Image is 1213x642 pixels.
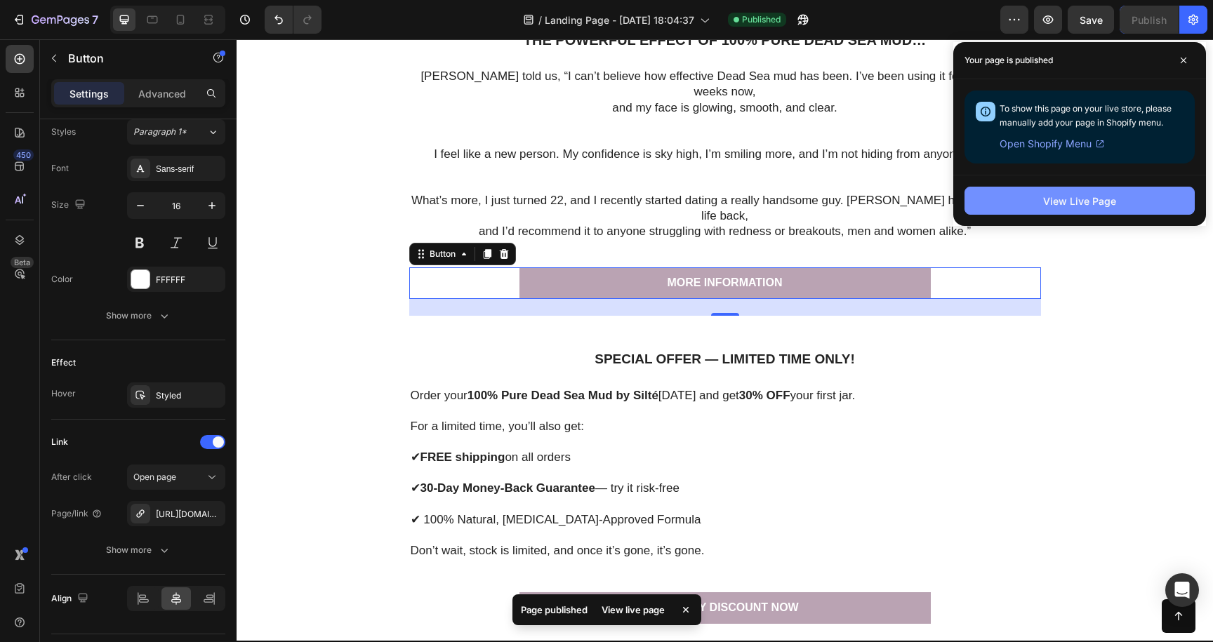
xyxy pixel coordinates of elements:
div: Hover [51,387,76,400]
p: Your page is published [965,53,1053,67]
button: Show more [51,537,225,563]
p: What’s more, I just turned 22, and I recently started dating a really handsome guy. [PERSON_NAME]... [174,154,803,185]
div: Styles [51,126,76,138]
span: Paragraph 1* [133,126,187,138]
button: Show more [51,303,225,328]
button: Save [1068,6,1114,34]
p: and I’d recommend it to anyone struggling with redness or breakouts, men and women alike.” [174,185,803,200]
button: Paragraph 1* [127,119,225,145]
span: To show this page on your live store, please manually add your page in Shopify menu. [1000,103,1172,128]
p: Settings [69,86,109,101]
span: / [538,13,542,27]
p: Button [68,50,187,67]
span: Landing Page - [DATE] 18:04:37 [545,13,694,27]
div: Effect [51,356,76,369]
div: Show more [106,309,171,323]
strong: FREE shipping [184,411,269,424]
div: Font [51,162,69,175]
p: and my face is glowing, smooth, and clear. [174,61,803,107]
div: Button [190,208,222,221]
p: Advanced [138,86,186,101]
div: 450 [13,149,34,161]
p: For a limited time, you’ll also get: ✔ on all orders ✔ — try it risk-free ✔ 100% Natural, [MEDICA... [174,380,803,504]
button: Open page [127,464,225,490]
p: [PERSON_NAME] told us, “I can’t believe how effective Dead Sea mud has been. I’ve been using it f... [174,29,803,60]
button: View Live Page [965,187,1195,215]
span: Open page [133,472,176,482]
div: Color [51,273,73,286]
strong: 100% Pure Dead Sea Mud by Silté [231,349,422,363]
span: Open Shopify Menu [1000,135,1092,152]
div: Show more [106,543,171,557]
h2: Special Offer — Limited Time Only! [173,310,804,330]
div: Styled [156,389,222,402]
p: Order your [DATE] and get your first jar. [174,349,803,364]
div: Open Intercom Messenger [1165,573,1199,607]
strong: 30% OFF [503,349,554,363]
div: FFFFFF [156,274,222,286]
button: 7 [6,6,105,34]
span: Save [1080,14,1103,26]
div: View live page [593,600,673,620]
button: Publish [1120,6,1179,34]
p: I feel like a new person. My confidence is sky high, I’m smiling more, and I’m not hiding from an... [174,107,803,154]
div: Publish [1132,13,1167,27]
div: After click [51,471,92,483]
div: Link [51,436,68,448]
p: CLAIM MY DISCOUNT NOW [414,561,562,576]
p: Page published [521,603,588,617]
div: Align [51,589,91,608]
iframe: Design area [237,39,1213,642]
strong: 30-Day Money-Back Guarantee [184,442,359,455]
p: 7 [92,11,98,28]
div: Page/link [51,507,102,520]
div: Undo/Redo [265,6,322,34]
a: CLAIM MY DISCOUNT NOW [283,553,694,584]
a: MORE INFORMATION [283,228,694,260]
div: [URL][DOMAIN_NAME] [156,508,222,521]
div: Sans-serif [156,163,222,175]
p: Don’t wait, stock is limited, and once it’s gone, it’s gone. [174,504,803,519]
div: View Live Page [1043,194,1116,208]
p: MORE INFORMATION [430,236,545,251]
div: Beta [11,257,34,268]
div: Size [51,196,88,215]
span: Published [742,13,781,26]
